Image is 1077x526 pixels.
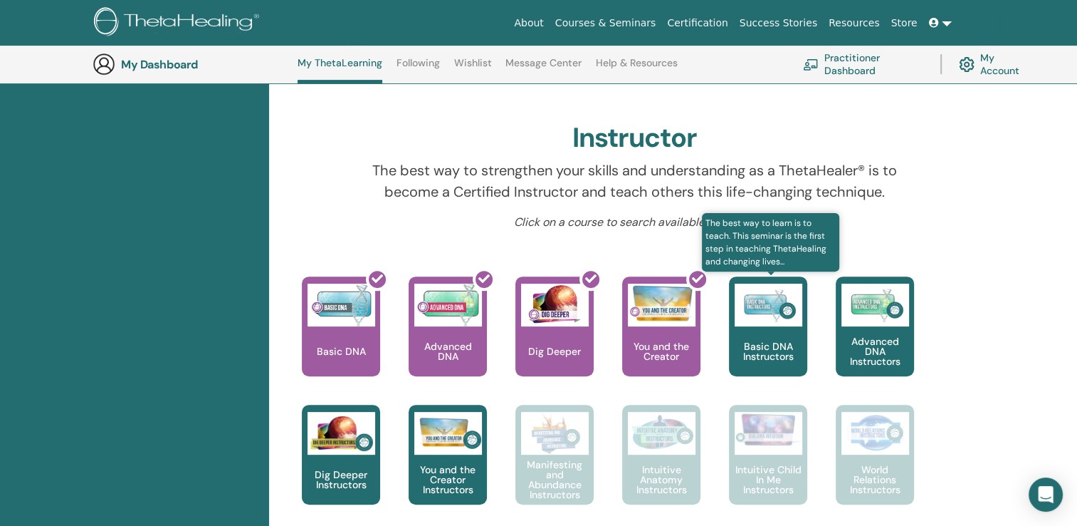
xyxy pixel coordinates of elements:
img: chalkboard-teacher.svg [803,58,819,70]
a: About [508,10,549,36]
a: Advanced DNA Advanced DNA [409,277,487,405]
a: Practitioner Dashboard [803,48,923,80]
img: cog.svg [959,53,974,76]
p: Intuitive Anatomy Instructors [622,465,700,495]
p: You and the Creator Instructors [409,465,487,495]
span: The best way to learn is to teach. This seminar is the first step in teaching ThetaHealing and ch... [702,213,839,272]
a: Store [886,10,923,36]
p: Intuitive Child In Me Instructors [729,465,807,495]
img: logo.png [94,7,264,39]
img: Dig Deeper [521,284,589,326]
div: Open Intercom Messenger [1029,478,1063,512]
p: Basic DNA Instructors [729,341,807,361]
img: Intuitive Anatomy Instructors [628,412,695,455]
a: Courses & Seminars [550,10,662,36]
h3: My Dashboard [121,58,263,71]
img: generic-user-icon.jpg [93,53,115,76]
a: Help & Resources [596,57,678,80]
p: World Relations Instructors [836,465,914,495]
img: Dig Deeper Instructors [308,412,375,455]
p: Advanced DNA [409,341,487,361]
a: Certification [661,10,733,36]
p: Dig Deeper [522,346,587,356]
a: Following [396,57,440,80]
img: Basic DNA [308,284,375,326]
a: You and the Creator You and the Creator [622,277,700,405]
a: Message Center [505,57,582,80]
p: You and the Creator [622,341,700,361]
img: Manifesting and Abundance Instructors [521,412,589,455]
h2: Instructor [572,122,697,155]
a: Dig Deeper Dig Deeper [515,277,594,405]
img: Advanced DNA Instructors [841,284,909,326]
p: Advanced DNA Instructors [836,336,914,366]
p: Click on a course to search available seminars [353,214,916,231]
img: Advanced DNA [414,284,482,326]
a: My Account [959,48,1031,80]
img: You and the Creator [628,284,695,323]
p: Manifesting and Abundance Instructors [515,460,594,500]
img: World Relations Instructors [841,412,909,455]
a: Basic DNA Basic DNA [302,277,380,405]
img: Basic DNA Instructors [735,284,802,326]
p: The best way to strengthen your skills and understanding as a ThetaHealer® is to become a Certifi... [353,160,916,202]
a: Resources [823,10,886,36]
a: Wishlist [454,57,492,80]
a: Success Stories [734,10,823,36]
img: You and the Creator Instructors [414,412,482,455]
a: The best way to learn is to teach. This seminar is the first step in teaching ThetaHealing and ch... [729,277,807,405]
a: Advanced DNA Instructors Advanced DNA Instructors [836,277,914,405]
a: My ThetaLearning [298,57,382,83]
p: Dig Deeper Instructors [302,470,380,490]
img: Intuitive Child In Me Instructors [735,412,802,447]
